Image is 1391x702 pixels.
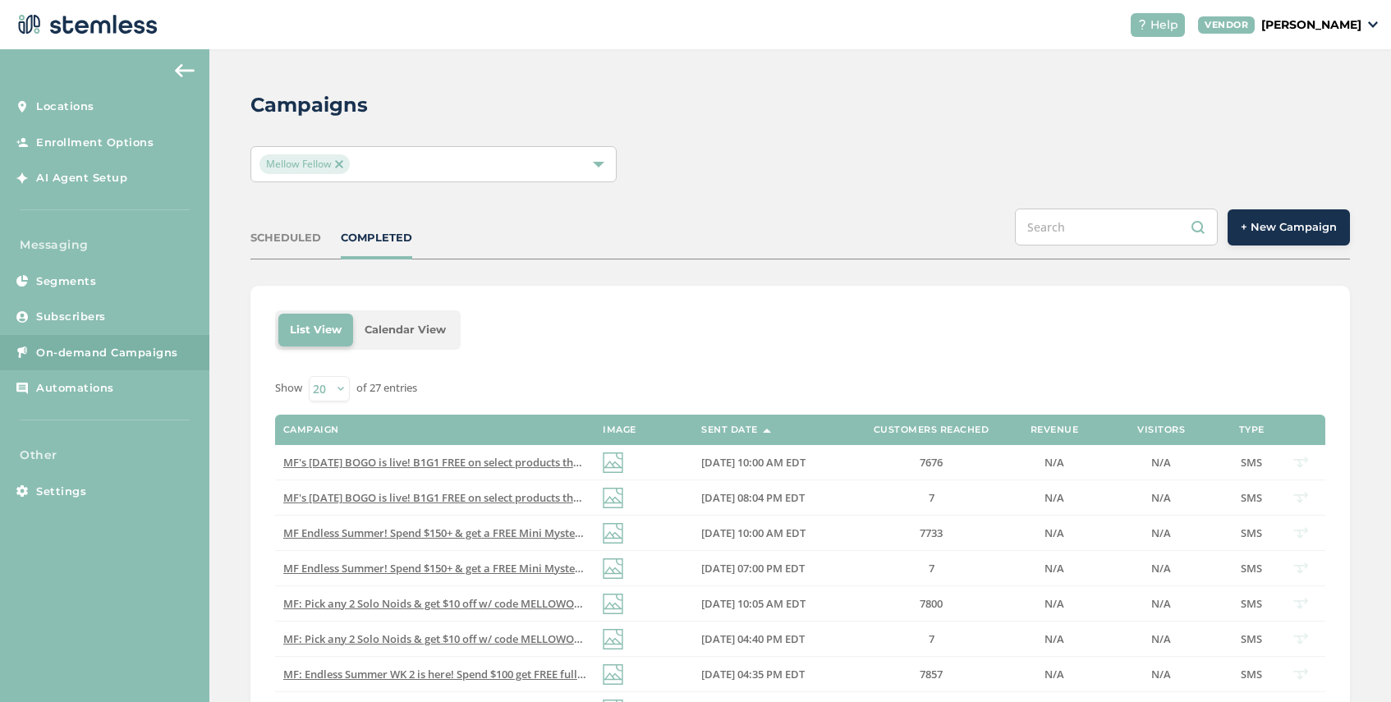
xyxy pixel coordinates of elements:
[929,561,934,576] span: 7
[701,668,841,681] label: 08/08/2025 04:35 PM EDT
[763,429,771,433] img: icon-sort-1e1d7615.svg
[283,562,586,576] label: MF Endless Summer! Spend $150+ & get a FREE Mini Mystery Bundle Ends 8/29 @10AM EST Reply END to ...
[1044,490,1064,505] span: N/A
[603,523,623,544] img: icon-img-d887fa0c.svg
[701,456,841,470] label: 08/29/2025 10:00 AM EDT
[1235,526,1268,540] label: SMS
[1104,668,1219,681] label: N/A
[857,526,1005,540] label: 7733
[1151,490,1171,505] span: N/A
[1021,456,1087,470] label: N/A
[701,526,841,540] label: 08/22/2025 10:00 AM EDT
[1151,596,1171,611] span: N/A
[1044,561,1064,576] span: N/A
[1044,455,1064,470] span: N/A
[1235,632,1268,646] label: SMS
[874,424,989,435] label: Customers Reached
[603,664,623,685] img: icon-img-d887fa0c.svg
[283,561,838,576] span: MF Endless Summer! Spend $150+ & get a FREE Mini Mystery Bundle Ends [DATE]10AM EST Reply END to ...
[1021,668,1087,681] label: N/A
[36,380,114,397] span: Automations
[920,596,943,611] span: 7800
[603,424,636,435] label: Image
[701,455,806,470] span: [DATE] 10:00 AM EDT
[1104,632,1219,646] label: N/A
[283,667,961,681] span: MF: Endless Summer WK 2 is here! Spend $100 get FREE full sized select item. Code: UNWIND Ends [D...
[353,314,457,346] li: Calendar View
[1151,631,1171,646] span: N/A
[857,668,1005,681] label: 7857
[603,452,623,473] img: icon-img-d887fa0c.svg
[929,490,934,505] span: 7
[701,667,805,681] span: [DATE] 04:35 PM EDT
[1241,219,1337,236] span: + New Campaign
[283,668,586,681] label: MF: Endless Summer WK 2 is here! Spend $100 get FREE full sized select item. Code: UNWIND Ends 8/...
[1151,525,1171,540] span: N/A
[1241,631,1262,646] span: SMS
[603,488,623,508] img: icon-img-d887fa0c.svg
[1044,525,1064,540] span: N/A
[857,456,1005,470] label: 7676
[283,490,798,505] span: MF's [DATE] BOGO is live! B1G1 FREE on select products thru 9/2. Shop now below! Reply END to cancel
[341,230,412,246] div: COMPLETED
[1241,596,1262,611] span: SMS
[701,631,805,646] span: [DATE] 04:40 PM EDT
[701,490,805,505] span: [DATE] 08:04 PM EDT
[1309,623,1391,702] iframe: Chat Widget
[920,455,943,470] span: 7676
[283,424,339,435] label: Campaign
[356,380,417,397] label: of 27 entries
[857,632,1005,646] label: 7
[1198,16,1255,34] div: VENDOR
[1021,597,1087,611] label: N/A
[857,562,1005,576] label: 7
[36,345,178,361] span: On-demand Campaigns
[1150,16,1178,34] span: Help
[857,597,1005,611] label: 7800
[701,596,806,611] span: [DATE] 10:05 AM EDT
[701,561,805,576] span: [DATE] 07:00 PM EDT
[1015,209,1218,245] input: Search
[1235,597,1268,611] label: SMS
[701,491,841,505] label: 08/28/2025 08:04 PM EDT
[1151,561,1171,576] span: N/A
[1241,455,1262,470] span: SMS
[1104,526,1219,540] label: N/A
[701,597,841,611] label: 08/15/2025 10:05 AM EDT
[920,525,943,540] span: 7733
[1235,562,1268,576] label: SMS
[283,596,860,611] span: MF: Pick any 2 Solo Noids & get $10 off w/ code MELLOWOUT. Ends [DATE] 10am EST. Mix it up! Reply...
[1241,525,1262,540] span: SMS
[283,456,586,470] label: MF's Labor Day BOGO is live! B1G1 FREE on select products thru 9/2. Shop now below! Reply END to ...
[1261,16,1361,34] p: [PERSON_NAME]
[283,631,860,646] span: MF: Pick any 2 Solo Noids & get $10 off w/ code MELLOWOUT. Ends [DATE] 10am EST. Mix it up! Reply...
[36,135,154,151] span: Enrollment Options
[250,90,368,120] h2: Campaigns
[603,629,623,649] img: icon-img-d887fa0c.svg
[1021,526,1087,540] label: N/A
[1104,597,1219,611] label: N/A
[36,484,86,500] span: Settings
[701,525,806,540] span: [DATE] 10:00 AM EDT
[1241,490,1262,505] span: SMS
[283,597,586,611] label: MF: Pick any 2 Solo Noids & get $10 off w/ code MELLOWOUT. Ends 8/22 @ 10am EST. Mix it up! Reply...
[175,64,195,77] img: icon-arrow-back-accent-c549486e.svg
[259,154,350,174] span: Mellow Fellow
[36,273,96,290] span: Segments
[275,380,302,397] label: Show
[920,667,943,681] span: 7857
[283,525,838,540] span: MF Endless Summer! Spend $150+ & get a FREE Mini Mystery Bundle Ends [DATE]10AM EST Reply END to ...
[1235,491,1268,505] label: SMS
[283,632,586,646] label: MF: Pick any 2 Solo Noids & get $10 off w/ code MELLOWOUT. Ends 8/22 @ 10am EST. Mix it up! Reply...
[1021,491,1087,505] label: N/A
[36,170,127,186] span: AI Agent Setup
[283,455,798,470] span: MF's [DATE] BOGO is live! B1G1 FREE on select products thru 9/2. Shop now below! Reply END to cancel
[929,631,934,646] span: 7
[1021,632,1087,646] label: N/A
[335,160,343,168] img: icon-close-accent-8a337256.svg
[283,526,586,540] label: MF Endless Summer! Spend $150+ & get a FREE Mini Mystery Bundle Ends 8/29 @10AM EST Reply END to ...
[1137,424,1185,435] label: Visitors
[701,632,841,646] label: 08/14/2025 04:40 PM EDT
[1235,668,1268,681] label: SMS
